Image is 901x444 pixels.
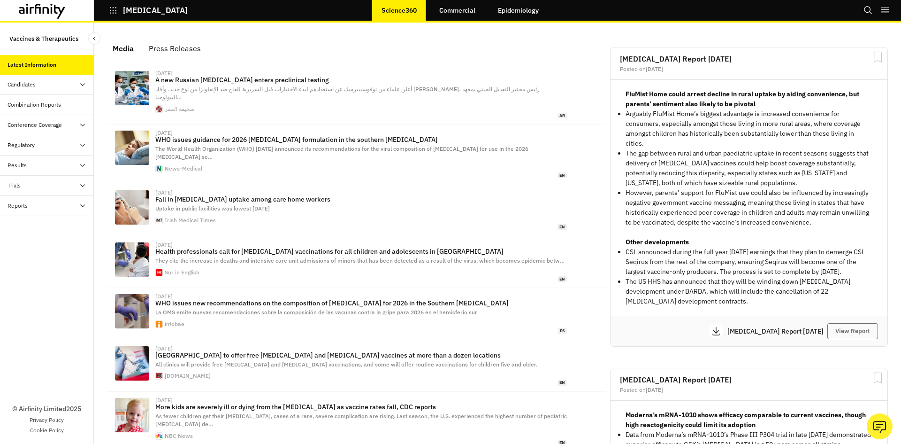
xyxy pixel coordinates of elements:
[155,397,173,403] div: [DATE]
[626,90,859,108] strong: FluMist Home could arrest decline in rural uptake by aiding convenience, but parents’ sentiment a...
[115,242,149,277] img: vaccination-spain.jpg
[558,328,567,334] span: es
[107,65,606,125] a: [DATE]A new Russian [MEDICAL_DATA] enters preclinical testingأعلن علماء من نوفوسيبيرسك عن استعداد...
[626,238,689,246] strong: Other developments
[165,106,195,112] div: صحيفة المقر
[107,340,606,392] a: [DATE][GEOGRAPHIC_DATA] to offer free [MEDICAL_DATA] and [MEDICAL_DATA] vaccines at more than a d...
[149,41,201,55] div: Press Releases
[115,398,149,432] img: 250925-kids-and-flu-story-vl-926a-b3906b.jpg
[155,413,567,428] span: As fewer children get their [MEDICAL_DATA], cases of a rare, severe complication are rising. Last...
[30,426,64,435] a: Cookie Policy
[872,372,884,384] svg: Bookmark Report
[155,309,477,316] span: La OMS emite nuevas recomendaciones sobre la composición de las vacunas contra la gripe para 2026...
[867,413,893,439] button: Ask our analysts
[115,346,149,381] img: https___assets.bwbx_.io_images_users_i4YKw4LYfAGo_i6nCdUR1Eiis_v1_piFq5T3pJF0qzS8rF9LjsWaQ_-1x-1-...
[155,145,528,160] span: The World Health Organization (WHO) [DATE] announced its recommendations for the viral compositio...
[115,294,149,328] img: P5R7GRO7QFHUZEKDRXUEB54XFA.jpg
[109,2,188,18] button: [MEDICAL_DATA]
[8,61,56,69] div: Latest Information
[557,380,567,386] span: en
[727,328,827,335] p: [MEDICAL_DATA] Report [DATE]
[155,242,173,248] div: [DATE]
[107,125,606,184] a: [DATE]WHO issues guidance for 2026 [MEDICAL_DATA] formulation in the southern [MEDICAL_DATA]The W...
[557,224,567,230] span: en
[155,257,565,264] span: They cite the increase in deaths and intensive care unit admissions of minors that has been detec...
[156,269,162,276] img: android-chrome-192x192.png
[165,373,211,379] div: [DOMAIN_NAME]
[107,288,606,340] a: [DATE]WHO issues new recommendations on the composition of [MEDICAL_DATA] for 2026 in the Souther...
[557,172,567,179] span: en
[155,351,567,359] p: [GEOGRAPHIC_DATA] to offer free [MEDICAL_DATA] and [MEDICAL_DATA] vaccines at more than a dozen l...
[156,433,162,439] img: android-icon-192x192.png
[123,6,188,15] p: [MEDICAL_DATA]
[113,41,134,55] div: Media
[115,190,149,225] img: GettyImages-2177141153-flu-vaccine-620.webp
[165,166,202,171] div: News-Medical
[863,2,873,18] button: Search
[165,321,184,327] div: infobae
[8,202,28,210] div: Reports
[165,433,193,439] div: NBC News
[156,373,162,379] img: BDC_Logo_2020_Social_WhiteBG-609c79a967eee-200x200.png
[626,188,872,227] p: However, parents’ support for FluMist use could also be influenced by increasingly negative gover...
[155,205,270,212] span: Uptake in public facilities was lowest [DATE]
[620,66,878,72] div: Posted on [DATE]
[155,86,540,101] span: أعلن علماء من نوفوسيبيرسك عن استعدادهم لبدء الاختبارات قبل السريرية للقاح ضد الإنفلونزا من نوع جد...
[12,404,81,414] p: © Airfinity Limited 2025
[8,101,61,109] div: Combination Reports
[8,161,27,170] div: Results
[156,106,162,112] img: maqar-fav74.jpg
[827,323,878,339] button: View Report
[155,294,173,299] div: [DATE]
[156,217,162,224] img: imt-favicon.png
[8,121,62,129] div: Conference Coverage
[155,299,567,307] p: WHO issues new recommendations on the composition of [MEDICAL_DATA] for 2026 in the Southern [MED...
[626,411,866,429] strong: Moderna’s mRNA-1010 shows efficacy comparable to current vaccines, though high reactogenicity cou...
[8,80,36,89] div: Candidates
[115,131,149,165] img: Influenza-620x480.jpg
[557,113,567,119] span: ar
[155,190,173,195] div: [DATE]
[165,270,199,275] div: Sur in English
[626,148,872,188] p: The gap between rural and urban paediatric uptake in recent seasons suggests that delivery of [ME...
[155,130,173,136] div: [DATE]
[30,416,64,424] a: Privacy Policy
[557,276,567,282] span: en
[626,109,872,148] p: Arguably FluMist Home’s biggest advantage is increased convenience for consumers, especially amon...
[8,141,35,149] div: Regulatory
[155,70,173,76] div: [DATE]
[155,136,567,143] p: WHO issues guidance for 2026 [MEDICAL_DATA] formulation in the southern [MEDICAL_DATA]
[155,76,567,84] p: A new Russian [MEDICAL_DATA] enters preclinical testing
[382,7,417,14] p: Science360
[9,30,78,47] p: Vaccines & Therapeutics
[156,321,162,327] img: android-chrome-512x512.png
[88,32,100,45] button: Close Sidebar
[626,247,872,277] p: CSL announced during the full year [DATE] earnings that they plan to demerge CSL Seqirus from the...
[620,376,878,383] h2: [MEDICAL_DATA] Report [DATE]
[155,403,567,411] p: More kids are severely ill or dying from the [MEDICAL_DATA] as vaccine rates fall, CDC reports
[8,181,21,190] div: Trials
[107,184,606,236] a: [DATE]Fall in [MEDICAL_DATA] uptake among care home workersUptake in public facilities was lowest...
[155,361,537,368] span: All clinics will provide free [MEDICAL_DATA] and [MEDICAL_DATA] vaccinations, and some will offer...
[620,387,878,393] div: Posted on [DATE]
[155,248,567,255] p: Health professionals call for [MEDICAL_DATA] vaccinations for all children and adolescents in [GE...
[155,195,567,203] p: Fall in [MEDICAL_DATA] uptake among care home workers
[115,71,149,105] img: IMG_7403.jpeg
[872,51,884,63] svg: Bookmark Report
[107,236,606,288] a: [DATE]Health professionals call for [MEDICAL_DATA] vaccinations for all children and adolescents ...
[156,165,162,172] img: favicon-96x96.png
[165,218,216,223] div: Irish Medical Times
[626,277,872,306] p: The US HHS has announced that they will be winding down [MEDICAL_DATA] development under BARDA, w...
[620,55,878,62] h2: [MEDICAL_DATA] Report [DATE]
[155,346,173,351] div: [DATE]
